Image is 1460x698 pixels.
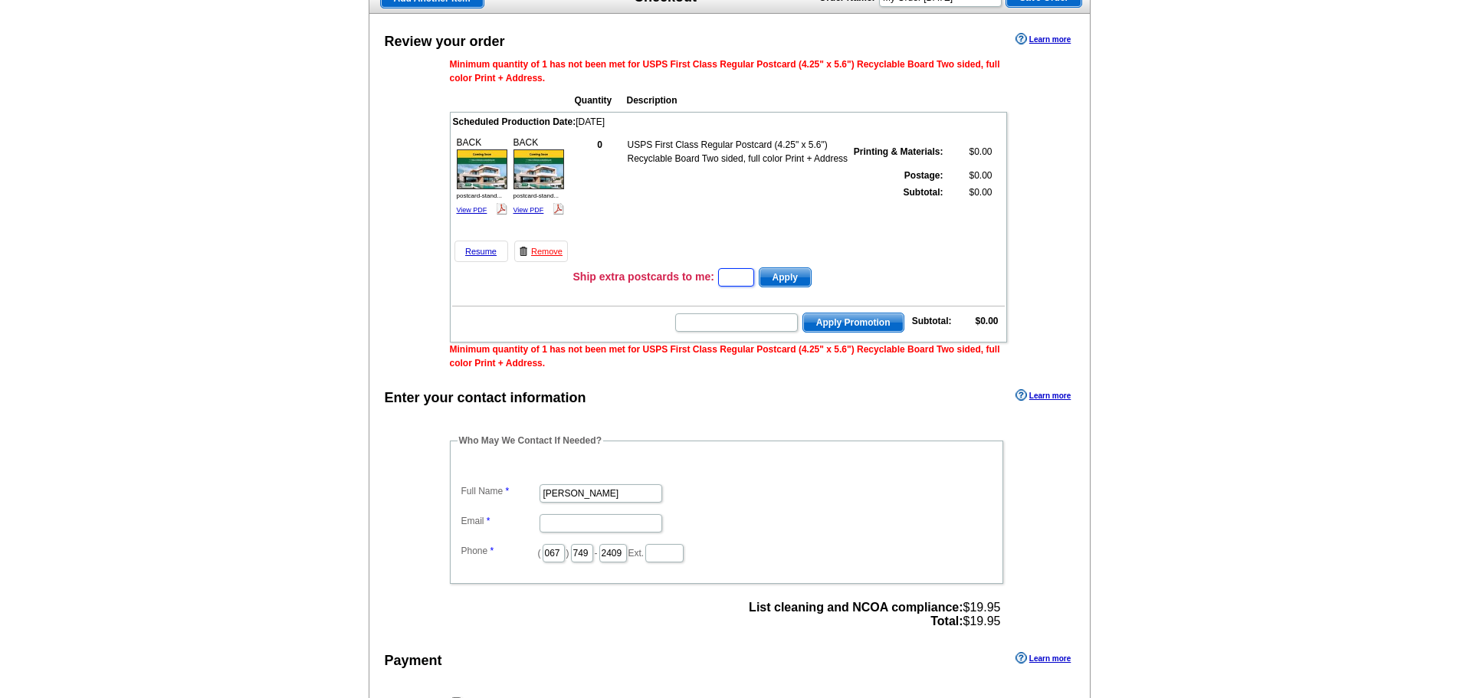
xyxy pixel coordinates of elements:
[573,270,714,283] h3: Ship extra postcards to me:
[513,206,544,214] a: View PDF
[1015,389,1071,401] a: Learn more
[457,206,487,214] a: View PDF
[461,544,538,558] label: Phone
[1015,33,1071,45] a: Learn more
[461,514,538,528] label: Email
[457,149,507,189] img: small-thumb.jpg
[759,267,812,287] button: Apply
[946,168,993,183] td: $0.00
[511,133,566,219] div: BACK
[749,601,963,614] strong: List cleaning and NCOA compliance:
[1015,652,1071,664] a: Learn more
[385,31,505,52] div: Review your order
[946,137,993,166] td: $0.00
[626,93,907,108] th: Description
[457,192,503,199] span: postcard-stand...
[574,93,625,108] th: Quantity
[461,484,538,498] label: Full Name
[802,313,904,333] button: Apply Promotion
[946,185,993,200] td: $0.00
[597,139,602,150] strong: 0
[385,388,586,408] div: Enter your contact information
[452,114,1005,129] td: [DATE]
[385,650,442,671] div: Payment
[803,313,904,332] span: Apply Promotion
[454,241,508,262] a: Resume
[454,133,510,219] div: BACK
[904,187,943,198] strong: Subtotal:
[553,203,564,215] img: pdf_logo.png
[854,146,943,157] strong: Printing & Materials:
[496,203,507,215] img: pdf_logo.png
[627,137,849,166] td: USPS First Class Regular Postcard (4.25" x 5.6") Recyclable Board Two sided, full color Print + A...
[749,601,1000,628] span: $19.95 $19.95
[453,116,576,127] span: Scheduled Production Date:
[904,170,943,181] strong: Postage:
[458,434,603,447] legend: Who May We Contact If Needed?
[912,316,952,326] strong: Subtotal:
[514,241,568,262] a: Remove
[930,614,963,628] strong: Total:
[519,247,528,256] img: trashcan-icon.gif
[450,344,1000,369] span: Minimum quantity of 1 has not been met for USPS First Class Regular Postcard (4.25" x 5.6") Recyc...
[458,540,996,564] dd: ( ) - Ext.
[975,316,998,326] strong: $0.00
[513,149,564,189] img: small-thumb.jpg
[760,268,811,287] span: Apply
[450,59,1000,84] span: Minimum quantity of 1 has not been met for USPS First Class Regular Postcard (4.25" x 5.6") Recyc...
[513,192,559,199] span: postcard-stand...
